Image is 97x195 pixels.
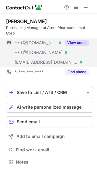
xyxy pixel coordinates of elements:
button: Reveal Button [65,40,89,46]
span: [EMAIL_ADDRESS][DOMAIN_NAME] [15,60,78,65]
span: Notes [16,159,91,165]
span: ***@[DOMAIN_NAME] [15,40,57,45]
button: save-profile-one-click [6,87,93,98]
span: Find work email [16,147,91,153]
span: Add to email campaign [16,134,65,139]
button: Find work email [6,146,93,154]
div: [PERSON_NAME] [6,18,47,24]
span: ***@[DOMAIN_NAME] [15,50,63,55]
span: AI write personalized message [17,105,81,110]
img: ContactOut v5.3.10 [6,4,43,11]
button: AI write personalized message [6,102,93,113]
div: Purchasing Manager at Arnet Pharmaceutical Corp [6,25,93,36]
button: Notes [6,158,93,166]
button: Send email [6,116,93,127]
button: Add to email campaign [6,131,93,142]
span: Send email [17,119,40,124]
button: Reveal Button [65,69,89,75]
div: Save to List / ATS / CRM [17,90,83,95]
